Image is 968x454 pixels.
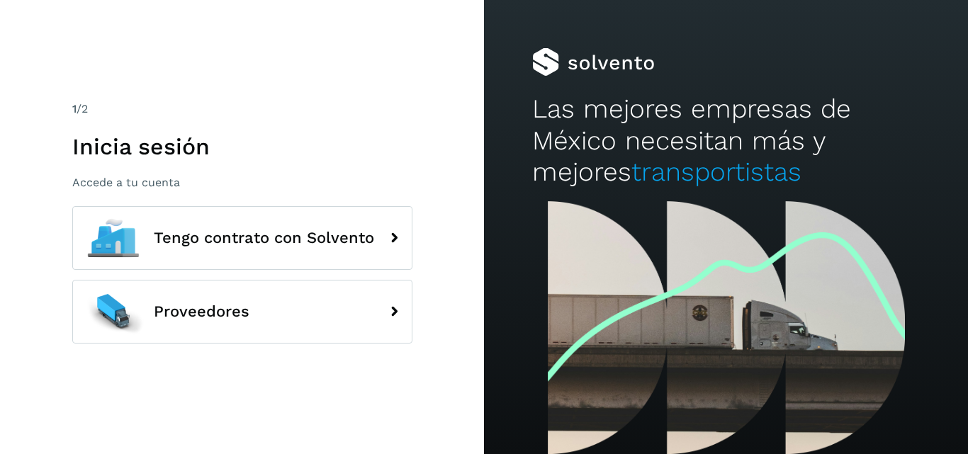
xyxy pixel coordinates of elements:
[72,206,412,270] button: Tengo contrato con Solvento
[154,303,249,320] span: Proveedores
[154,229,374,246] span: Tengo contrato con Solvento
[72,133,412,160] h1: Inicia sesión
[72,102,77,115] span: 1
[72,176,412,189] p: Accede a tu cuenta
[72,280,412,344] button: Proveedores
[631,157,801,187] span: transportistas
[72,101,412,118] div: /2
[532,93,919,188] h2: Las mejores empresas de México necesitan más y mejores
